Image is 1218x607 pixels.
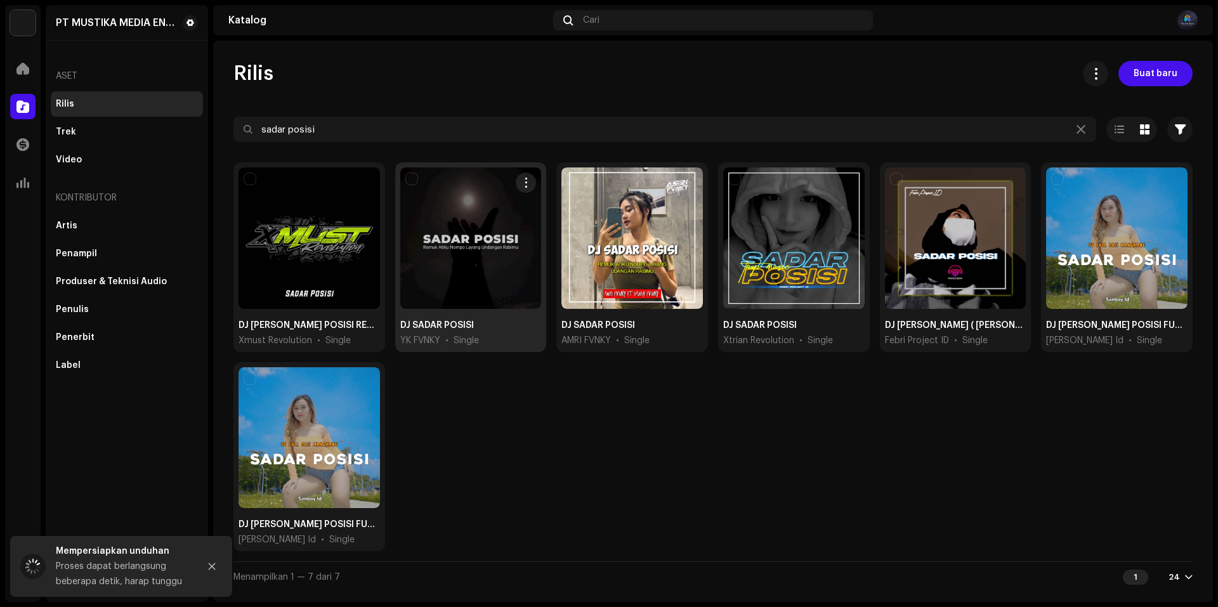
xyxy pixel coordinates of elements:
re-a-nav-header: Aset [51,61,203,91]
div: Single [624,334,650,347]
span: Rilis [233,61,273,86]
div: Penampil [56,249,97,259]
div: Artis [56,221,77,231]
re-m-nav-item: Rilis [51,91,203,117]
div: Penerbit [56,332,95,343]
re-m-nav-item: Penampil [51,241,203,266]
span: AMRI FVNKY [561,334,611,347]
div: Single [329,533,355,546]
span: • [616,334,619,347]
div: Single [454,334,479,347]
span: Sanboy Id [1046,334,1123,347]
span: Xmust Revolution [239,334,312,347]
re-m-nav-item: Trek [51,119,203,145]
span: • [445,334,449,347]
span: Xtrian Revolution [723,334,794,347]
div: Label [56,360,81,370]
span: Sanboy Id [239,533,316,546]
span: • [317,334,320,347]
div: DJ SADAR POSISI [723,319,797,332]
re-a-nav-header: Kontributor [51,183,203,213]
span: Menampilkan 1 — 7 dari 7 [233,573,340,582]
re-m-nav-item: Artis [51,213,203,238]
div: Katalog [228,15,548,25]
div: Single [1137,334,1162,347]
span: • [799,334,802,347]
span: Buat baru [1134,61,1177,86]
div: Video [56,155,82,165]
div: Single [808,334,833,347]
div: Penulis [56,304,89,315]
div: Rilis [56,99,74,109]
input: Cari [233,117,1096,142]
re-m-nav-item: Produser & Teknisi Audio [51,269,203,294]
div: DJ SADAR POSISI ( REMUK ATIKU NOMPO LAYANG UNDANGAN RABIMU ) [885,319,1026,332]
div: Produser & Teknisi Audio [56,277,167,287]
div: DJ SADAR POSISI REGGAE KERONCONG JARANAN DORR [239,319,380,332]
re-m-nav-item: Label [51,353,203,378]
button: Buat baru [1118,61,1193,86]
div: DJ SADAR POSISI [400,319,474,332]
div: PT MUSTIKA MEDIA ENTERTAINMENT [56,18,178,28]
button: Close [199,554,225,579]
div: Mempersiapkan unduhan [56,544,189,559]
re-m-nav-item: Penulis [51,297,203,322]
re-m-nav-item: Penerbit [51,325,203,350]
span: Febri Project ID [885,334,949,347]
span: Cari [583,15,599,25]
span: YK FVNKY [400,334,440,347]
div: 24 [1169,572,1180,582]
div: 1 [1123,570,1148,585]
span: • [321,533,324,546]
div: DJ SADAR POSISI FULL BASS [1046,319,1188,332]
img: 60b6db7b-c5d3-4588-afa3-9c239d7ac813 [1177,10,1198,30]
span: • [954,334,957,347]
img: 64f15ab7-a28a-4bb5-a164-82594ec98160 [10,10,36,36]
span: • [1129,334,1132,347]
div: Proses dapat berlangsung beberapa detik, harap tunggu [56,559,189,589]
div: DJ SADAR POSISI [561,319,635,332]
div: Single [325,334,351,347]
div: Single [962,334,988,347]
re-m-nav-item: Video [51,147,203,173]
div: DJ SADAR POSISI FULL BASS -Inst [239,518,380,531]
div: Trek [56,127,76,137]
